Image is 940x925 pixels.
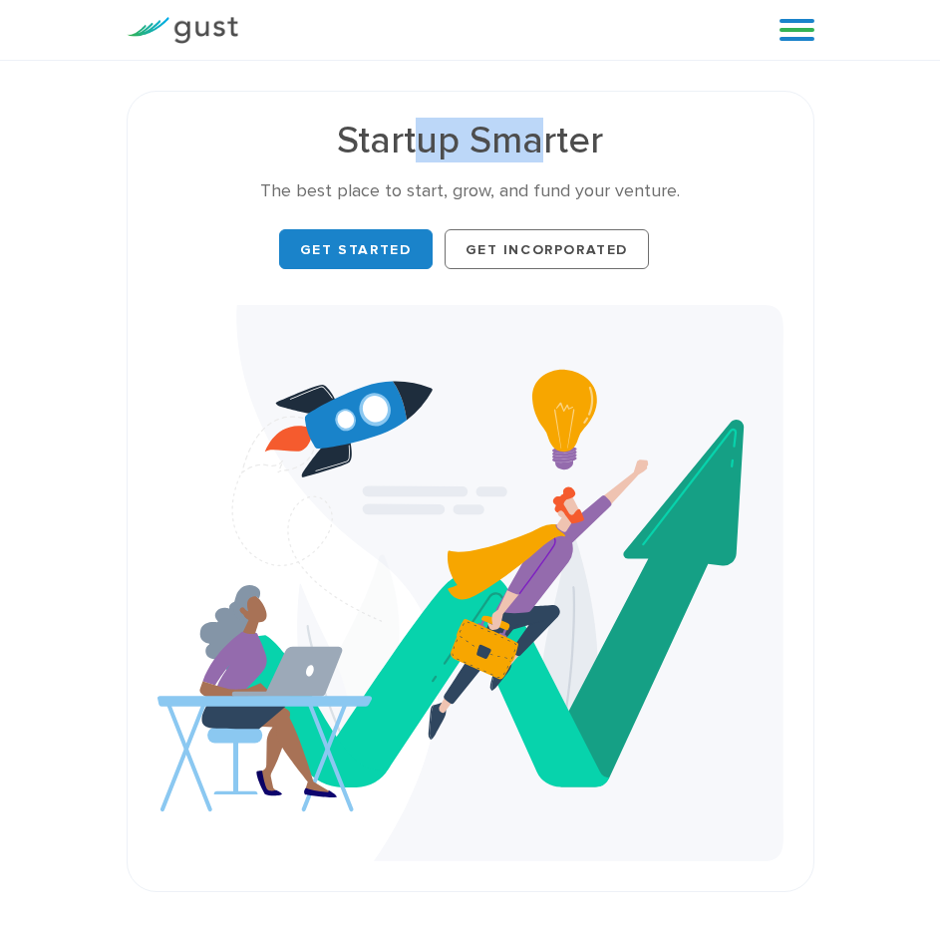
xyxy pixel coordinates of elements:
h1: Startup Smarter [157,122,783,159]
img: Gust Logo [127,17,238,44]
img: Startup Smarter Hero [157,305,783,861]
a: Get Incorporated [445,229,650,269]
div: The best place to start, grow, and fund your venture. [157,179,783,203]
a: Get Started [279,229,433,269]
